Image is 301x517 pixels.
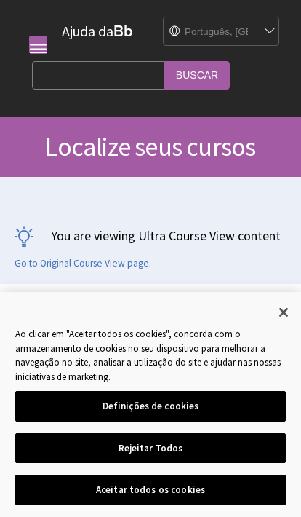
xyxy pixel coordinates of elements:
button: Fechar [268,296,300,328]
button: Aceitar todos os cookies [15,475,286,505]
a: Ajuda daBb [62,22,133,40]
div: Ao clicar em "Aceitar todos os cookies", concorda com o armazenamento de cookies no seu dispositi... [15,327,286,384]
p: You are viewing Ultra Course View content [15,226,286,245]
strong: Bb [113,22,133,41]
button: Definições de cookies [15,391,286,422]
a: Go to Original Course View page. [15,257,151,270]
input: Buscar [164,61,230,90]
button: Rejeitar Todos [15,433,286,464]
select: Site Language Selector [164,17,265,47]
span: Localize seus cursos [45,130,255,163]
